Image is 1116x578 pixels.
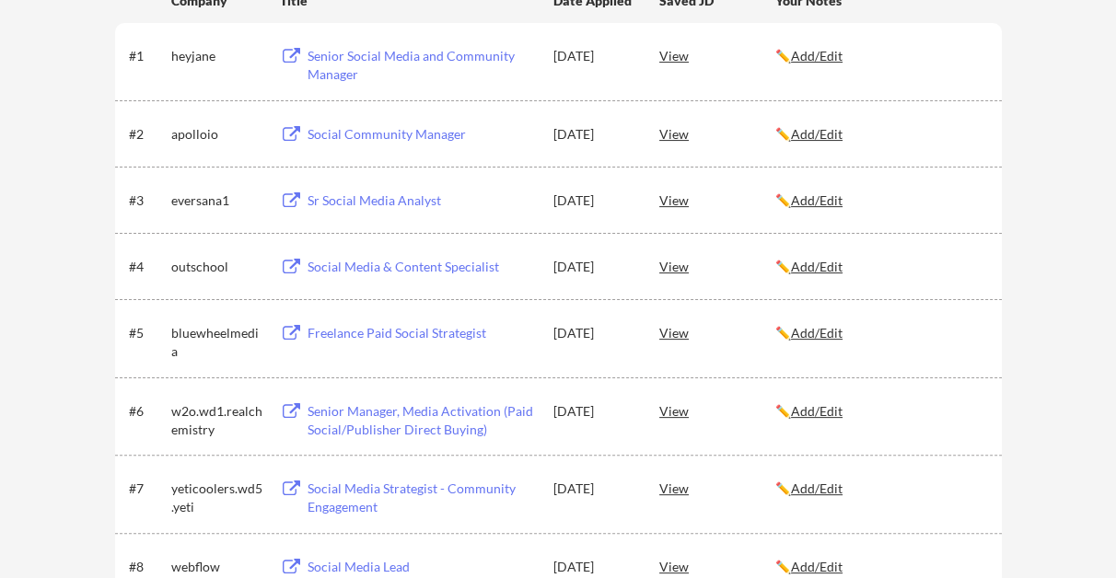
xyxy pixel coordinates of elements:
div: View [659,117,775,150]
u: Add/Edit [791,48,843,64]
div: View [659,316,775,349]
div: View [659,394,775,427]
div: View [659,471,775,504]
div: #8 [129,558,165,576]
div: ✏️ [775,125,985,144]
u: Add/Edit [791,192,843,208]
div: [DATE] [553,402,634,421]
div: ✏️ [775,324,985,342]
div: heyjane [171,47,263,65]
div: ✏️ [775,258,985,276]
div: Social Media & Content Specialist [308,258,536,276]
div: #3 [129,191,165,210]
div: webflow [171,558,263,576]
div: ✏️ [775,191,985,210]
div: Senior Manager, Media Activation (Paid Social/Publisher Direct Buying) [308,402,536,438]
div: [DATE] [553,191,634,210]
div: [DATE] [553,480,634,498]
div: Social Community Manager [308,125,536,144]
div: [DATE] [553,258,634,276]
div: [DATE] [553,324,634,342]
div: Freelance Paid Social Strategist [308,324,536,342]
div: Sr Social Media Analyst [308,191,536,210]
div: [DATE] [553,125,634,144]
u: Add/Edit [791,126,843,142]
div: View [659,183,775,216]
div: #1 [129,47,165,65]
u: Add/Edit [791,480,843,496]
div: #5 [129,324,165,342]
u: Add/Edit [791,259,843,274]
div: ✏️ [775,402,985,421]
div: View [659,249,775,283]
u: Add/Edit [791,403,843,419]
div: Social Media Strategist - Community Engagement [308,480,536,515]
div: Senior Social Media and Community Manager [308,47,536,83]
div: Social Media Lead [308,558,536,576]
div: eversana1 [171,191,263,210]
div: ✏️ [775,558,985,576]
div: w2o.wd1.realchemistry [171,402,263,438]
div: #4 [129,258,165,276]
div: outschool [171,258,263,276]
div: apolloio [171,125,263,144]
div: #2 [129,125,165,144]
u: Add/Edit [791,325,843,341]
u: Add/Edit [791,559,843,574]
div: [DATE] [553,558,634,576]
div: yeticoolers.wd5.yeti [171,480,263,515]
div: View [659,39,775,72]
div: [DATE] [553,47,634,65]
div: bluewheelmedia [171,324,263,360]
div: ✏️ [775,47,985,65]
div: #7 [129,480,165,498]
div: ✏️ [775,480,985,498]
div: #6 [129,402,165,421]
